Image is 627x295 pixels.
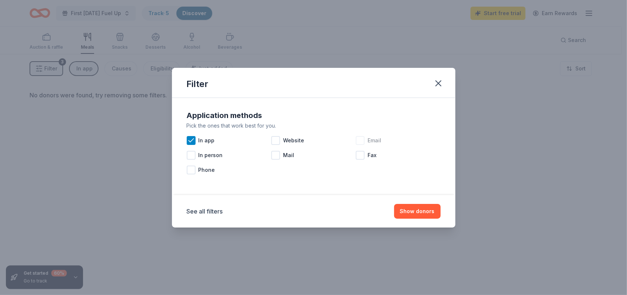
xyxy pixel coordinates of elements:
span: Fax [368,151,376,160]
button: Show donors [394,204,441,219]
span: Phone [199,166,215,174]
span: In app [199,136,215,145]
button: See all filters [187,207,223,216]
span: In person [199,151,223,160]
div: Pick the ones that work best for you. [187,121,441,130]
div: Application methods [187,110,441,121]
span: Email [368,136,381,145]
span: Mail [283,151,294,160]
span: Website [283,136,304,145]
div: Filter [187,78,209,90]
